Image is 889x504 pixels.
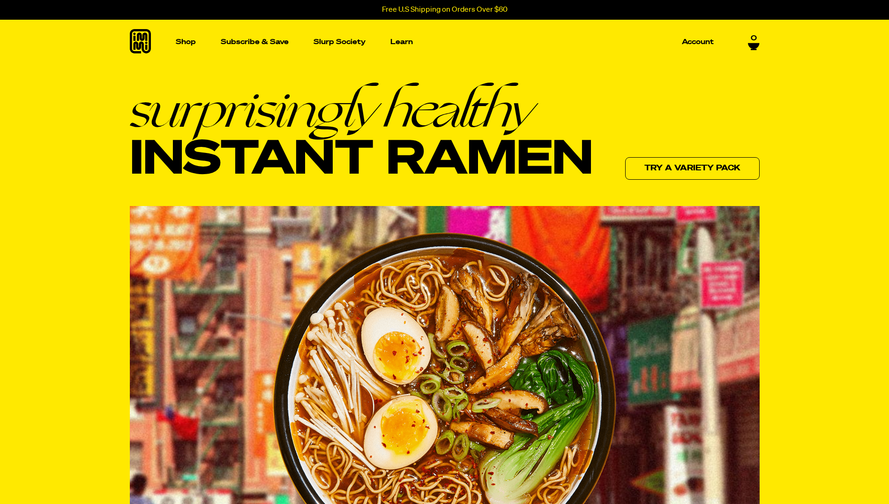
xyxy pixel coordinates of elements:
a: Account [678,35,717,49]
p: Subscribe & Save [221,38,289,46]
nav: Main navigation [172,20,717,64]
span: 0 [751,34,757,43]
a: Slurp Society [310,35,369,49]
a: Subscribe & Save [217,35,292,49]
p: Free U.S Shipping on Orders Over $60 [382,6,508,14]
p: Learn [390,38,413,46]
p: Account [682,38,714,46]
em: surprisingly healthy [130,83,593,135]
a: Try a variety pack [625,157,760,180]
h1: Instant Ramen [130,83,593,186]
p: Slurp Society [314,38,366,46]
a: Learn [387,20,417,64]
a: Shop [172,20,200,64]
a: 0 [748,34,760,50]
p: Shop [176,38,196,46]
